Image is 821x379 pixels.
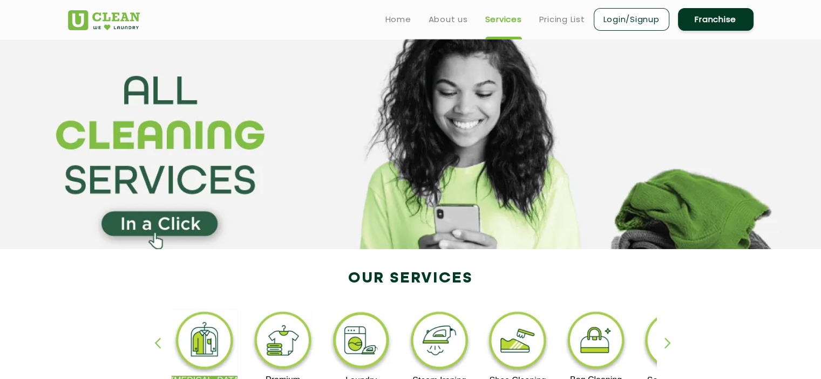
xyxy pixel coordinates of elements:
[406,309,473,376] img: steam_ironing_11zon.webp
[485,309,551,376] img: shoe_cleaning_11zon.webp
[172,309,238,376] img: dry_cleaning_11zon.webp
[539,13,585,26] a: Pricing List
[385,13,411,26] a: Home
[563,309,629,375] img: bag_cleaning_11zon.webp
[641,309,707,376] img: sofa_cleaning_11zon.webp
[250,309,316,375] img: premium_laundry_cleaning_11zon.webp
[68,10,140,30] img: UClean Laundry and Dry Cleaning
[678,8,754,31] a: Franchise
[594,8,669,31] a: Login/Signup
[328,309,395,376] img: laundry_cleaning_11zon.webp
[485,13,522,26] a: Services
[429,13,468,26] a: About us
